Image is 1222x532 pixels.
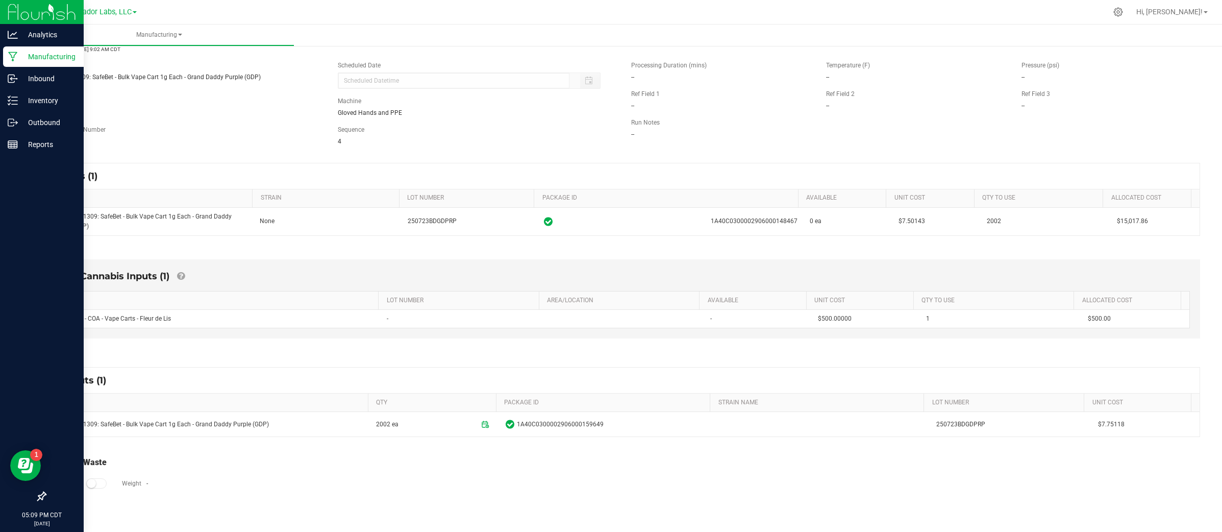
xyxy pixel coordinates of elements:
[631,119,660,126] span: Run Notes
[18,138,79,151] p: Reports
[1021,62,1059,69] span: Pressure (psi)
[45,74,261,81] span: M00001681309: SafeBet - Bulk Vape Cart 1g Each - Grand Daddy Purple (GDP)
[407,194,530,202] a: LOT NUMBERSortable
[18,116,79,129] p: Outbound
[8,117,18,128] inline-svg: Outbound
[55,194,248,202] a: ITEMSortable
[631,62,707,69] span: Processing Duration (mins)
[1021,102,1025,109] span: --
[1098,420,1193,429] span: $7.75118
[376,399,492,407] a: QTYSortable
[631,131,634,138] span: --
[718,399,920,407] a: STRAIN NAMESortable
[921,297,1070,305] a: QTY TO USESortable
[24,25,294,46] a: Manufacturing
[63,315,171,322] span: Testing - COA - Vape Carts - Fleur de Lis
[24,31,294,39] span: Manufacturing
[30,449,42,461] iframe: Resource center unread badge
[55,399,364,407] a: ITEMSortable
[5,520,79,527] p: [DATE]
[1117,217,1148,225] span: $15,017.86
[826,90,855,98] span: Ref Field 2
[544,215,553,228] span: In Sync
[806,194,882,202] a: AVAILABLESortable
[8,139,18,150] inline-svg: Reports
[1021,90,1050,98] span: Ref Field 3
[818,315,852,322] span: $500.00000
[8,52,18,62] inline-svg: Manufacturing
[631,102,634,109] span: --
[814,297,909,305] a: Unit CostSortable
[932,399,1081,407] a: LOT NUMBERSortable
[47,412,370,437] td: M00001681309: SafeBet - Bulk Vape Cart 1g Each - Grand Daddy Purple (GDP)
[930,412,1092,437] td: 250723BDGDPRP
[338,109,402,116] span: Gloved Hands and PPE
[65,297,375,305] a: ITEMSortable
[815,217,821,225] span: ea
[376,416,398,432] span: 2002 ea
[926,315,930,322] span: 1
[18,51,79,63] p: Manufacturing
[177,271,185,282] a: Add Non-Cannabis items that were also consumed in the run (e.g. gloves and packaging); Also add N...
[826,74,829,81] span: --
[8,74,18,84] inline-svg: Inbound
[5,511,79,520] p: 05:09 PM CDT
[261,194,395,202] a: STRAINSortable
[387,315,388,322] span: -
[631,74,634,81] span: --
[1112,7,1125,17] div: Manage settings
[338,126,364,133] span: Sequence
[826,62,870,69] span: Temperature (F)
[826,102,829,109] span: --
[711,216,797,226] span: 1A40C0300002906000148467
[1092,399,1187,407] a: Unit CostSortable
[517,420,604,429] span: 1A40C0300002906000159649
[1136,8,1203,16] span: Hi, [PERSON_NAME]!
[122,479,141,488] label: Weight
[1082,297,1177,305] a: Allocated CostSortable
[408,217,457,225] span: 250723BDGDPRP
[338,98,361,105] span: Machine
[504,399,706,407] a: PACKAGE IDSortable
[894,194,970,202] a: Unit CostSortable
[45,45,616,53] p: [DATE] 9:02 AM CDT
[8,30,18,40] inline-svg: Analytics
[547,297,695,305] a: AREA/LOCATIONSortable
[982,194,1099,202] a: QTY TO USESortable
[18,94,79,107] p: Inventory
[708,297,803,305] a: AVAILABLESortable
[987,217,1001,225] span: 2002
[8,95,18,106] inline-svg: Inventory
[506,418,514,430] span: In Sync
[710,315,712,322] span: -
[71,8,132,16] span: Curador Labs, LLC
[338,138,341,145] span: 4
[18,29,79,41] p: Analytics
[387,297,535,305] a: LOT NUMBERSortable
[53,213,232,230] span: M00001681309: SafeBet - Bulk Vape Cart 1g Each - Grand Daddy Purple (GDP)
[338,62,381,69] span: Scheduled Date
[810,217,813,225] span: 0
[260,217,275,225] span: None
[899,217,925,225] span: $7.50143
[57,271,169,282] span: Non-Cannabis Inputs (1)
[10,450,41,481] iframe: Resource center
[146,480,148,487] span: -
[55,375,116,386] span: Outputs (1)
[18,72,79,85] p: Inbound
[631,90,660,98] span: Ref Field 1
[46,456,1200,469] div: Total Run Waste
[1021,74,1025,81] span: --
[542,194,794,202] a: PACKAGE IDSortable
[1088,315,1111,322] span: $500.00
[1111,194,1187,202] a: Allocated CostSortable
